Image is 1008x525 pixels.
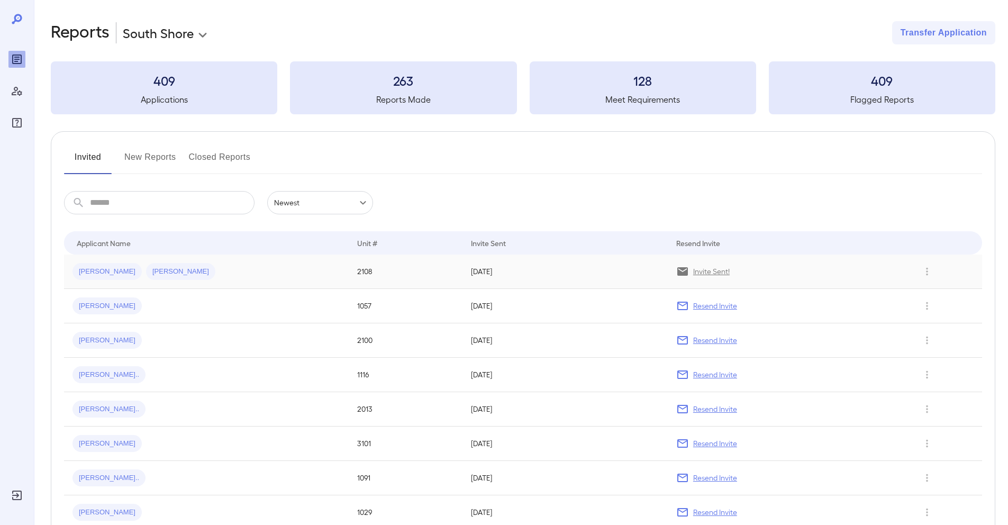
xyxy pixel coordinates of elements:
td: [DATE] [462,427,667,461]
button: Closed Reports [189,149,251,174]
p: Resend Invite [693,335,737,346]
button: Transfer Application [892,21,995,44]
button: Row Actions [919,435,936,452]
span: [PERSON_NAME].. [72,370,146,380]
span: [PERSON_NAME] [72,267,142,277]
span: [PERSON_NAME].. [72,404,146,414]
span: [PERSON_NAME] [72,439,142,449]
summary: 409Applications263Reports Made128Meet Requirements409Flagged Reports [51,61,995,114]
div: Manage Users [8,83,25,99]
td: 1091 [349,461,462,495]
div: Newest [267,191,373,214]
button: Row Actions [919,366,936,383]
td: 1116 [349,358,462,392]
div: FAQ [8,114,25,131]
span: [PERSON_NAME].. [72,473,146,483]
h3: 128 [530,72,756,89]
button: Row Actions [919,504,936,521]
button: Row Actions [919,263,936,280]
td: [DATE] [462,323,667,358]
h5: Applications [51,93,277,106]
span: [PERSON_NAME] [146,267,215,277]
div: Reports [8,51,25,68]
p: Resend Invite [693,404,737,414]
h5: Flagged Reports [769,93,995,106]
h2: Reports [51,21,110,44]
h5: Reports Made [290,93,516,106]
td: [DATE] [462,392,667,427]
td: 3101 [349,427,462,461]
td: [DATE] [462,461,667,495]
p: Resend Invite [693,507,737,518]
button: Row Actions [919,297,936,314]
div: Resend Invite [676,237,720,249]
p: Resend Invite [693,301,737,311]
td: [DATE] [462,358,667,392]
button: Row Actions [919,332,936,349]
div: Log Out [8,487,25,504]
button: Invited [64,149,112,174]
td: [DATE] [462,255,667,289]
td: 1057 [349,289,462,323]
h5: Meet Requirements [530,93,756,106]
td: 2013 [349,392,462,427]
div: Unit # [357,237,377,249]
p: Invite Sent! [693,266,730,277]
p: Resend Invite [693,473,737,483]
p: Resend Invite [693,438,737,449]
h3: 409 [769,72,995,89]
button: New Reports [124,149,176,174]
p: South Shore [123,24,194,41]
span: [PERSON_NAME] [72,301,142,311]
button: Row Actions [919,401,936,418]
div: Invite Sent [471,237,506,249]
h3: 409 [51,72,277,89]
td: 2100 [349,323,462,358]
td: [DATE] [462,289,667,323]
span: [PERSON_NAME] [72,508,142,518]
h3: 263 [290,72,516,89]
span: [PERSON_NAME] [72,336,142,346]
p: Resend Invite [693,369,737,380]
button: Row Actions [919,469,936,486]
div: Applicant Name [77,237,131,249]
td: 2108 [349,255,462,289]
